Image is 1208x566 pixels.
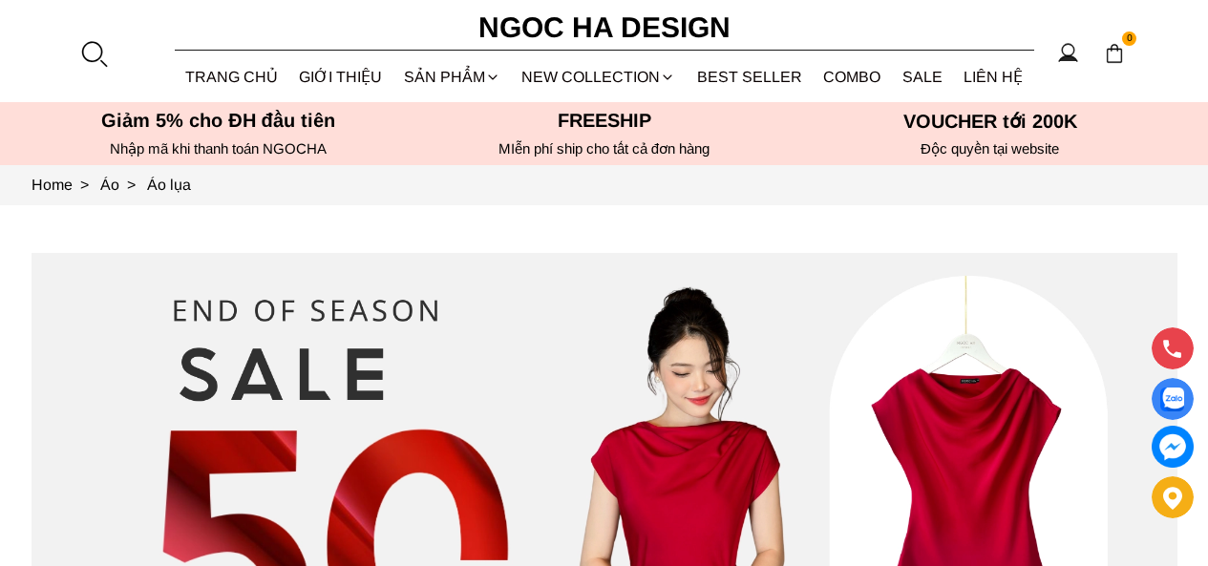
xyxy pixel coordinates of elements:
a: Link to Áo [100,177,147,193]
span: > [119,177,143,193]
a: NEW COLLECTION [511,52,687,102]
a: BEST SELLER [687,52,814,102]
a: messenger [1152,426,1194,468]
a: LIÊN HỆ [953,52,1034,102]
a: Ngoc Ha Design [461,5,748,51]
a: TRANG CHỦ [175,52,289,102]
a: Display image [1152,378,1194,420]
div: SẢN PHẨM [393,52,512,102]
a: Link to Áo lụa [147,177,191,193]
h6: MIễn phí ship cho tất cả đơn hàng [417,140,792,157]
img: img-CART-ICON-ksit0nf1 [1104,43,1125,64]
a: Link to Home [32,177,100,193]
font: Nhập mã khi thanh toán NGOCHA [110,140,327,157]
a: SALE [892,52,954,102]
img: Display image [1160,388,1184,411]
a: Combo [813,52,892,102]
h5: VOUCHER tới 200K [803,110,1177,133]
span: > [73,177,96,193]
font: Freeship [558,110,651,131]
font: Giảm 5% cho ĐH đầu tiên [101,110,335,131]
a: GIỚI THIỆU [288,52,393,102]
span: 0 [1122,31,1137,47]
h6: Độc quyền tại website [803,140,1177,157]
